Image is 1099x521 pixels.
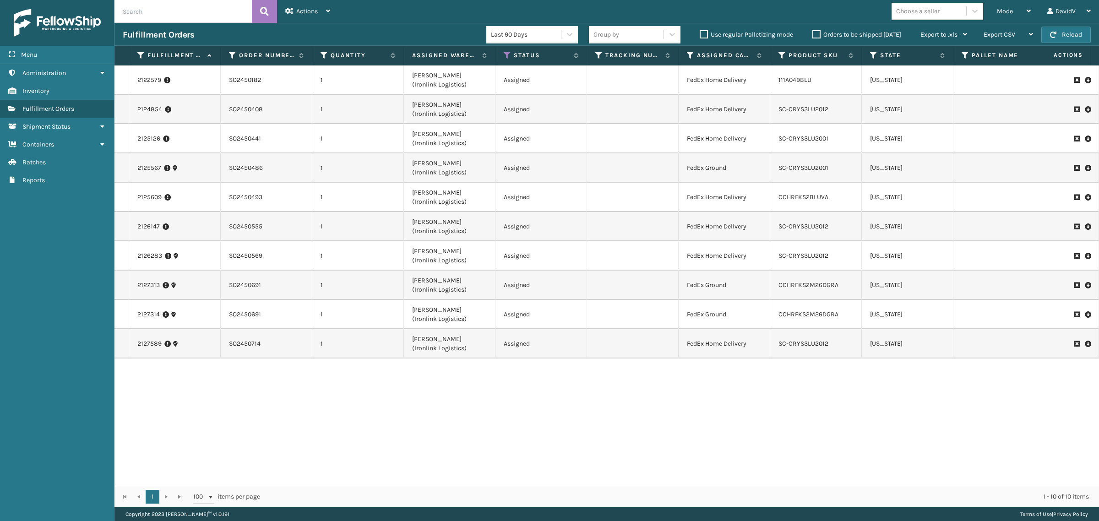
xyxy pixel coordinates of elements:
td: SO2450441 [221,124,312,153]
td: [US_STATE] [862,271,953,300]
i: Pull Label [1085,339,1090,348]
td: FedEx Home Delivery [679,212,770,241]
td: SO2450714 [221,329,312,358]
td: [PERSON_NAME] (Ironlink Logistics) [404,95,495,124]
td: FedEx Home Delivery [679,95,770,124]
div: Last 90 Days [491,30,562,39]
a: 2127589 [137,339,162,348]
i: Request to Be Cancelled [1074,136,1079,142]
i: Request to Be Cancelled [1074,77,1079,83]
label: Product SKU [789,51,844,60]
td: [US_STATE] [862,65,953,95]
td: 1 [312,124,404,153]
a: SC-CRYS3LU2001 [778,135,828,142]
span: Administration [22,69,66,77]
a: 2126283 [137,251,162,260]
button: Reload [1041,27,1091,43]
i: Pull Label [1085,134,1090,143]
i: Pull Label [1085,222,1090,231]
i: Request to Be Cancelled [1074,223,1079,230]
span: Fulfillment Orders [22,105,74,113]
span: Batches [22,158,46,166]
label: Orders to be shipped [DATE] [812,31,901,38]
td: [US_STATE] [862,124,953,153]
td: [PERSON_NAME] (Ironlink Logistics) [404,300,495,329]
label: Assigned Warehouse [412,51,478,60]
td: SO2450408 [221,95,312,124]
td: [PERSON_NAME] (Ironlink Logistics) [404,65,495,95]
a: CCHRFKS2M26DGRA [778,281,838,289]
i: Pull Label [1085,310,1090,319]
td: [US_STATE] [862,212,953,241]
td: Assigned [495,65,587,95]
h3: Fulfillment Orders [123,29,194,40]
td: FedEx Home Delivery [679,65,770,95]
a: SC-CRYS3LU2001 [778,164,828,172]
a: 2127313 [137,281,160,290]
td: Assigned [495,329,587,358]
label: Quantity [331,51,386,60]
td: 1 [312,212,404,241]
td: 1 [312,153,404,183]
label: Order Number [239,51,294,60]
td: Assigned [495,241,587,271]
a: SC-CRYS3LU2012 [778,223,828,230]
i: Request to Be Cancelled [1074,165,1079,171]
i: Request to Be Cancelled [1074,341,1079,347]
a: SC-CRYS3LU2012 [778,105,828,113]
a: SC-CRYS3LU2012 [778,252,828,260]
td: FedEx Home Delivery [679,183,770,212]
label: Assigned Carrier Service [697,51,752,60]
td: FedEx Home Delivery [679,124,770,153]
td: 1 [312,95,404,124]
td: FedEx Ground [679,271,770,300]
label: Use regular Palletizing mode [700,31,793,38]
td: Assigned [495,271,587,300]
span: items per page [193,490,260,504]
td: [PERSON_NAME] (Ironlink Logistics) [404,183,495,212]
td: [US_STATE] [862,329,953,358]
td: [PERSON_NAME] (Ironlink Logistics) [404,241,495,271]
div: Group by [593,30,619,39]
td: SO2450493 [221,183,312,212]
td: 1 [312,65,404,95]
label: State [880,51,936,60]
a: 2125567 [137,163,161,173]
td: Assigned [495,212,587,241]
i: Pull Label [1085,105,1090,114]
a: 2125609 [137,193,162,202]
td: 1 [312,329,404,358]
td: FedEx Ground [679,300,770,329]
div: Choose a seller [896,6,940,16]
img: logo [14,9,101,37]
td: Assigned [495,183,587,212]
a: 2124854 [137,105,162,114]
a: 2125126 [137,134,160,143]
td: SO2450486 [221,153,312,183]
label: Status [514,51,569,60]
td: SO2450182 [221,65,312,95]
td: FedEx Home Delivery [679,329,770,358]
label: Pallet Name [972,51,1027,60]
td: FedEx Home Delivery [679,241,770,271]
i: Request to Be Cancelled [1074,253,1079,259]
div: 1 - 10 of 10 items [273,492,1089,501]
td: 1 [312,183,404,212]
a: CCHRFKS2M26DGRA [778,310,838,318]
td: [PERSON_NAME] (Ironlink Logistics) [404,329,495,358]
td: Assigned [495,300,587,329]
td: [PERSON_NAME] (Ironlink Logistics) [404,271,495,300]
div: | [1020,507,1088,521]
span: Containers [22,141,54,148]
td: Assigned [495,124,587,153]
span: Reports [22,176,45,184]
span: Export to .xls [920,31,958,38]
i: Request to Be Cancelled [1074,106,1079,113]
span: Inventory [22,87,49,95]
i: Pull Label [1085,251,1090,260]
i: Pull Label [1085,193,1090,202]
span: Actions [296,7,318,15]
label: Fulfillment Order Id [147,51,203,60]
td: [PERSON_NAME] (Ironlink Logistics) [404,153,495,183]
a: Terms of Use [1020,511,1052,517]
